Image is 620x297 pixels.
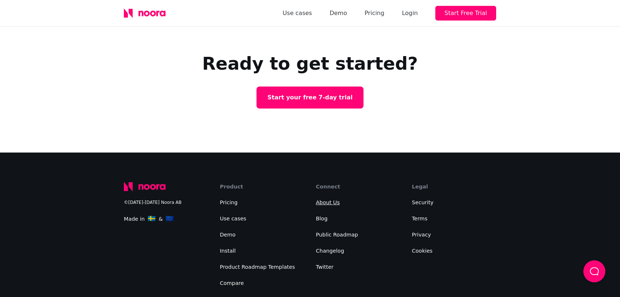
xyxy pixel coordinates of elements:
[316,248,344,254] a: Changelog
[365,8,384,18] a: Pricing
[316,182,400,191] div: Connect
[202,52,418,75] h2: Ready to get started?
[435,6,496,21] button: Start Free Trial
[220,264,295,270] a: Product Roadmap Templates
[148,215,156,222] span: 🇸🇪
[412,199,433,205] a: Security
[412,248,432,254] a: Cookies
[220,248,236,254] a: Install
[220,280,244,286] a: Compare
[316,216,328,221] a: Blog
[412,232,431,238] a: Privacy
[220,182,304,191] div: Product
[220,199,238,205] a: Pricing
[316,199,340,205] a: About Us
[220,216,246,221] a: Use cases
[412,182,496,191] div: Legal
[412,216,427,221] a: Terms
[316,232,358,238] a: Public Roadmap
[220,232,236,238] a: Demo
[329,8,347,18] a: Demo
[583,260,605,282] button: Load Chat
[316,264,333,270] a: Twitter
[283,8,312,18] a: Use cases
[257,87,363,109] a: Start your free 7-day trial
[124,197,208,208] div: ©[DATE]-[DATE] Noora AB
[166,215,174,222] span: 🇪🇺
[124,213,208,224] div: Made in &
[402,8,418,18] div: Login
